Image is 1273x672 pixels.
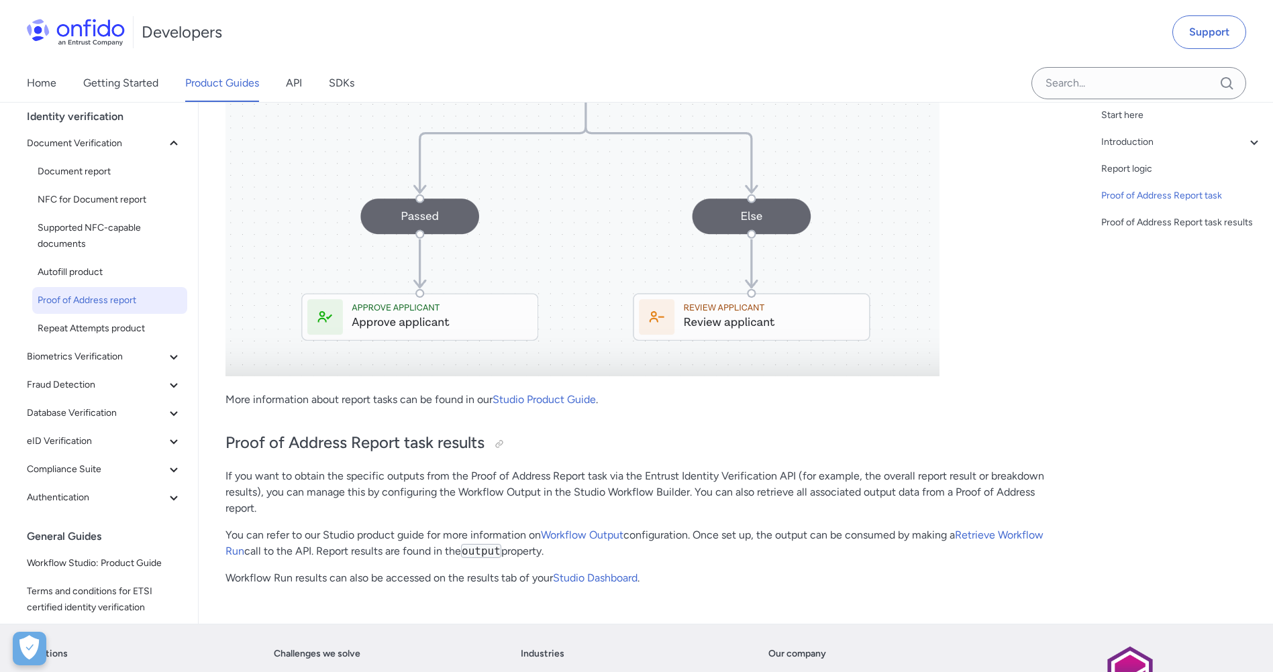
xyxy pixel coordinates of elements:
div: Identity verification [27,103,193,130]
a: Supported NFC-capable documents [32,215,187,258]
a: Industries [521,646,564,662]
a: Our company [768,646,826,662]
a: Support [1172,15,1246,49]
a: Data deletion service [21,622,187,649]
span: Compliance Suite [27,461,166,478]
span: Biometrics Verification [27,349,166,365]
code: output [461,544,501,558]
a: Introduction [1101,134,1262,150]
button: Biometrics Verification [21,343,187,370]
a: Autofill product [32,259,187,286]
h2: Proof of Address Report task results [225,432,1045,455]
span: Repeat Attempts product [38,321,182,337]
a: Start here [1101,107,1262,123]
img: Onfido Logo [27,19,125,46]
span: Document Verification [27,135,166,152]
h1: Developers [142,21,222,43]
span: Proof of Address report [38,292,182,309]
a: Home [27,64,56,102]
a: Proof of Address Report task [1101,188,1262,204]
p: More information about report tasks can be found in our . [225,392,1045,408]
a: Workflow Output [541,528,623,541]
span: Authentication [27,490,166,506]
a: Product Guides [185,64,259,102]
a: Proof of Address Report task results [1101,215,1262,231]
a: Terms and conditions for ETSI certified identity verification [21,578,187,621]
span: Terms and conditions for ETSI certified identity verification [27,583,182,616]
span: Document report [38,164,182,180]
a: Getting Started [83,64,158,102]
span: Supported NFC-capable documents [38,220,182,252]
button: Document Verification [21,130,187,157]
a: Solutions [27,646,68,662]
a: Repeat Attempts product [32,315,187,342]
a: Studio Product Guide [493,393,596,406]
button: Open Preferences [13,632,46,665]
span: Database Verification [27,405,166,421]
button: Database Verification [21,400,187,427]
div: Cookie Preferences [13,632,46,665]
a: Challenges we solve [274,646,360,662]
a: Proof of Address report [32,287,187,314]
button: Compliance Suite [21,456,187,483]
a: API [286,64,302,102]
a: Document report [32,158,187,185]
input: Onfido search input field [1031,67,1246,99]
button: eID Verification [21,428,187,455]
a: SDKs [329,64,354,102]
span: Autofill product [38,264,182,280]
p: You can refer to our Studio product guide for more information on configuration. Once set up, the... [225,527,1045,559]
span: Fraud Detection [27,377,166,393]
div: General Guides [27,523,193,550]
span: eID Verification [27,433,166,449]
p: Workflow Run results can also be accessed on the results tab of your . [225,570,1045,586]
button: Fraud Detection [21,372,187,398]
span: NFC for Document report [38,192,182,208]
a: NFC for Document report [32,186,187,213]
p: If you want to obtain the specific outputs from the Proof of Address Report task via the Entrust ... [225,468,1045,516]
a: Workflow Studio: Product Guide [21,550,187,577]
a: Studio Dashboard [553,571,638,584]
span: Workflow Studio: Product Guide [27,555,182,571]
button: Authentication [21,484,187,511]
a: Report logic [1101,161,1262,177]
